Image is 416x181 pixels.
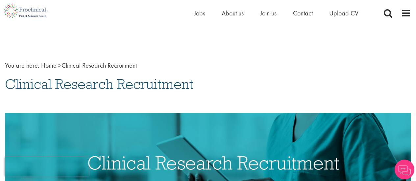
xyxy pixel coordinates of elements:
a: breadcrumb link to Home [41,61,57,70]
span: Clinical Research Recruitment [41,61,137,70]
a: Join us [260,9,277,17]
a: Upload CV [329,9,358,17]
span: > [58,61,61,70]
a: About us [222,9,244,17]
iframe: reCAPTCHA [5,157,89,176]
a: Contact [293,9,313,17]
span: You are here: [5,61,39,70]
a: Jobs [194,9,205,17]
span: Clinical Research Recruitment [5,75,193,93]
img: Chatbot [395,160,414,179]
